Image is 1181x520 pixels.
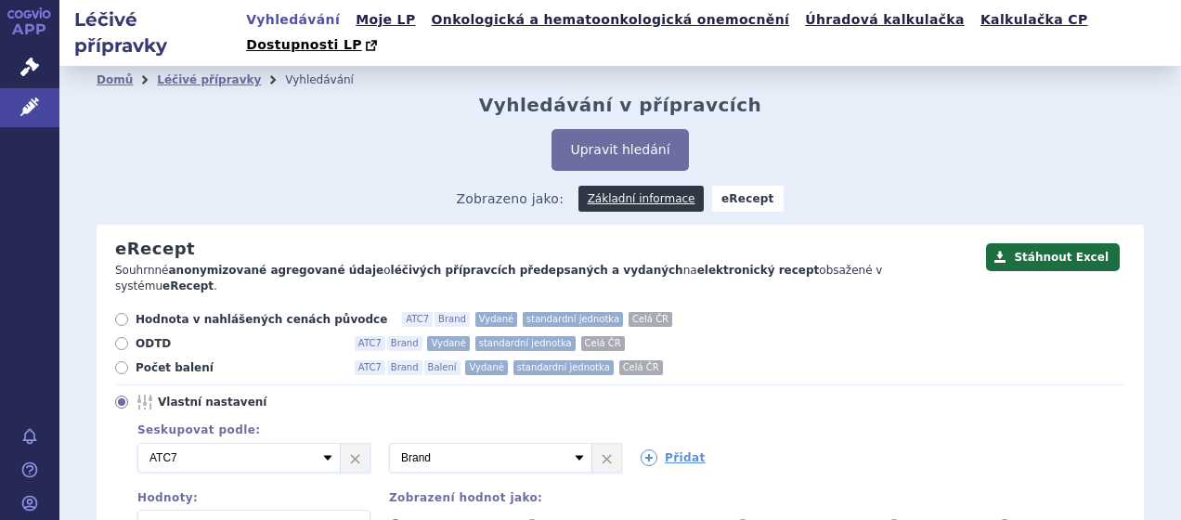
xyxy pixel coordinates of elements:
span: Celá ČR [629,312,672,327]
span: Počet balení [136,360,340,375]
div: Seskupovat podle: [119,423,1125,436]
a: Onkologická a hematoonkologická onemocnění [426,7,796,32]
a: Léčivé přípravky [157,73,261,86]
span: Brand [387,336,422,351]
span: ATC7 [355,336,385,351]
span: Vlastní nastavení [158,395,362,409]
a: × [341,444,370,472]
h2: Léčivé přípravky [59,6,240,58]
strong: léčivých přípravcích předepsaných a vydaných [391,264,683,277]
span: ATC7 [355,360,385,375]
span: ATC7 [402,312,433,327]
span: standardní jednotka [475,336,576,351]
a: × [592,444,621,472]
span: Celá ČR [581,336,625,351]
span: Brand [387,360,422,375]
a: Dostupnosti LP [240,32,386,58]
h2: eRecept [115,239,195,259]
button: Upravit hledání [552,129,688,171]
li: Vyhledávání [285,66,378,94]
span: Hodnota v nahlášených cenách původce [136,312,387,327]
span: Dostupnosti LP [246,37,362,52]
h2: Vyhledávání v přípravcích [479,94,762,116]
div: 2 [119,443,1125,473]
strong: eRecept [712,186,784,212]
a: Základní informace [578,186,705,212]
a: Kalkulačka CP [975,7,1094,32]
strong: elektronický recept [697,264,820,277]
a: Moje LP [350,7,421,32]
a: Vyhledávání [240,7,345,32]
span: Vydané [465,360,507,375]
p: Souhrnné o na obsažené v systému . [115,263,977,294]
div: Zobrazení hodnot jako: [389,491,1125,504]
button: Stáhnout Excel [986,243,1120,271]
span: Zobrazeno jako: [456,186,564,212]
span: standardní jednotka [523,312,623,327]
strong: anonymizované agregované údaje [169,264,384,277]
span: Vydané [427,336,469,351]
span: Vydané [475,312,517,327]
span: standardní jednotka [513,360,614,375]
span: Balení [424,360,461,375]
div: Hodnoty: [137,491,370,504]
a: Domů [97,73,133,86]
a: Přidat [641,449,706,466]
span: Brand [435,312,470,327]
a: Úhradová kalkulačka [799,7,970,32]
span: ODTD [136,336,340,351]
strong: eRecept [162,279,214,292]
span: Celá ČR [619,360,663,375]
